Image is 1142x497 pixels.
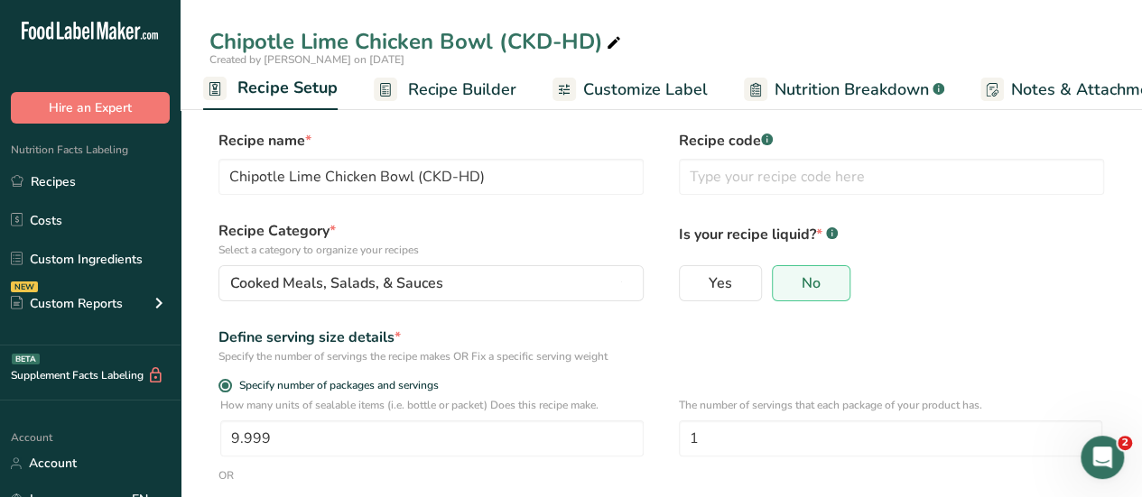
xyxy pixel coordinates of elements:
[237,76,338,100] span: Recipe Setup
[218,242,644,258] p: Select a category to organize your recipes
[679,159,1104,195] input: Type your recipe code here
[230,272,443,294] span: Cooked Meals, Salads, & Sauces
[218,220,644,258] label: Recipe Category
[218,130,644,152] label: Recipe name
[709,274,732,292] span: Yes
[218,265,644,301] button: Cooked Meals, Salads, & Sauces
[218,348,644,364] div: Specify the number of servings the recipe makes OR Fix a specific serving weight
[209,25,625,58] div: Chipotle Lime Chicken Bowl (CKD-HD)
[209,52,404,67] span: Created by [PERSON_NAME] on [DATE]
[232,379,439,392] span: Specify number of packages and servings
[775,78,929,102] span: Nutrition Breakdown
[203,68,338,111] a: Recipe Setup
[744,69,944,110] a: Nutrition Breakdown
[679,130,1104,152] label: Recipe code
[408,78,516,102] span: Recipe Builder
[679,220,1104,245] p: Is your recipe liquid?
[1118,436,1132,450] span: 2
[218,327,644,348] div: Define serving size details
[552,69,708,110] a: Customize Label
[583,78,708,102] span: Customize Label
[11,294,123,313] div: Custom Reports
[12,354,40,364] div: BETA
[11,281,38,292] div: NEW
[1081,436,1124,479] iframe: Intercom live chat
[220,397,644,413] p: How many units of sealable items (i.e. bottle or packet) Does this recipe make.
[218,467,234,483] div: OR
[374,69,516,110] a: Recipe Builder
[679,397,1102,413] p: The number of servings that each package of your product has.
[11,92,170,124] button: Hire an Expert
[802,274,821,292] span: No
[218,159,644,195] input: Type your recipe name here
